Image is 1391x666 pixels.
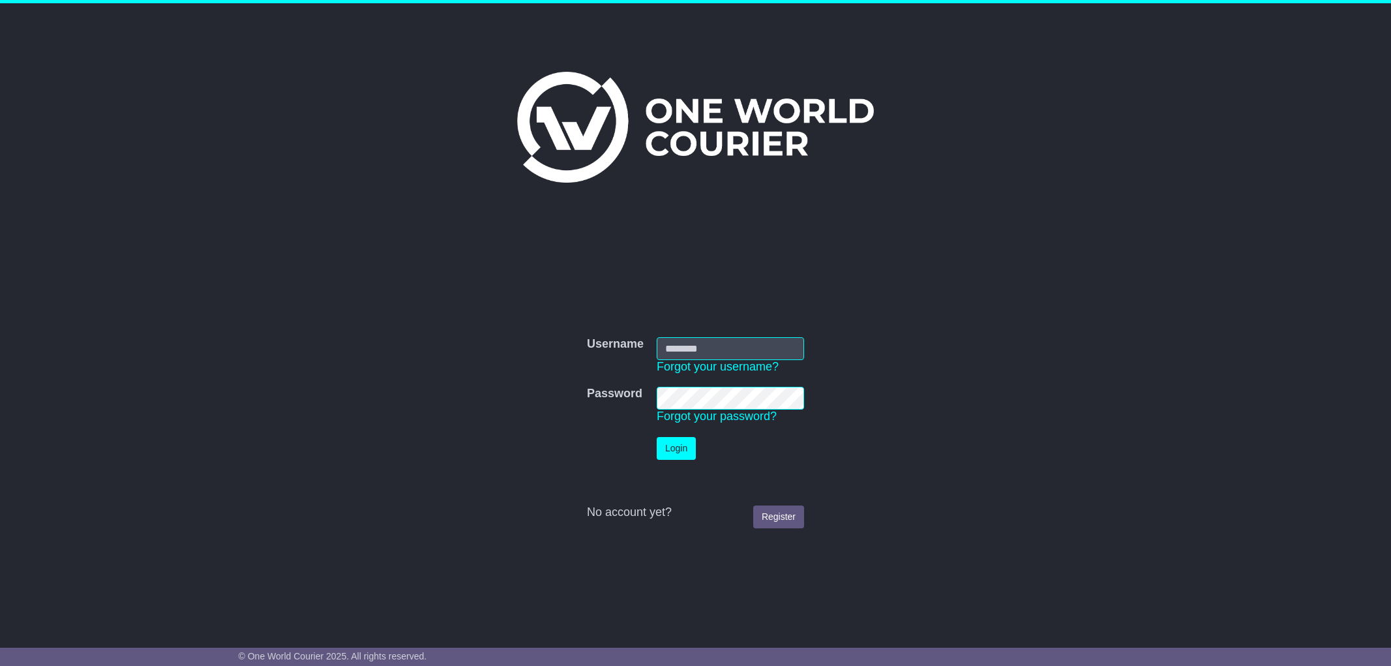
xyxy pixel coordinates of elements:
[517,72,873,183] img: One World
[657,360,779,373] a: Forgot your username?
[587,337,644,352] label: Username
[587,387,642,401] label: Password
[239,651,427,661] span: © One World Courier 2025. All rights reserved.
[753,506,804,528] a: Register
[587,506,804,520] div: No account yet?
[657,437,696,460] button: Login
[657,410,777,423] a: Forgot your password?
